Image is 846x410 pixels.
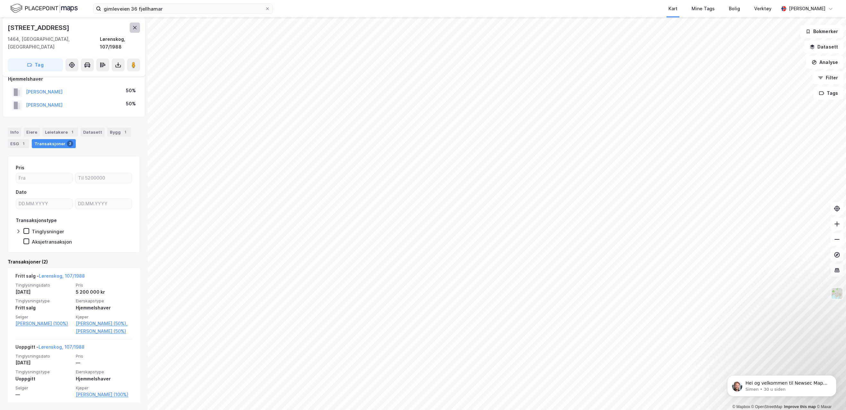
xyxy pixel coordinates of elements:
[76,304,132,312] div: Hjemmelshaver
[67,140,73,147] div: 2
[15,288,72,296] div: [DATE]
[32,239,72,245] div: Aksjetransaksjon
[42,128,78,137] div: Leietakere
[76,314,132,320] span: Kjøper
[15,314,72,320] span: Selger
[32,139,76,148] div: Transaksjoner
[15,359,72,367] div: [DATE]
[8,139,29,148] div: ESG
[75,199,132,209] input: DD.MM.YYYY
[16,199,72,209] input: DD.MM.YYYY
[8,58,63,71] button: Tag
[75,173,132,183] input: Til 5200000
[76,391,132,398] a: [PERSON_NAME] (100%)
[107,128,131,137] div: Bygg
[16,164,24,172] div: Pris
[15,343,84,353] div: Uoppgitt -
[806,56,843,69] button: Analyse
[15,298,72,304] span: Tinglysningstype
[732,405,750,409] a: Mapbox
[39,344,84,350] a: Lørenskog, 107/1988
[15,320,72,327] a: [PERSON_NAME] (100%)
[122,129,128,135] div: 1
[15,272,85,282] div: Fritt salg -
[15,282,72,288] span: Tinglysningsdato
[692,5,715,13] div: Mine Tags
[76,320,132,327] a: [PERSON_NAME] (50%),
[784,405,816,409] a: Improve this map
[81,128,105,137] div: Datasett
[24,128,40,137] div: Eiere
[831,287,843,299] img: Z
[76,385,132,391] span: Kjøper
[16,188,27,196] div: Dato
[15,369,72,375] span: Tinglysningstype
[804,40,843,53] button: Datasett
[754,5,772,13] div: Verktøy
[813,71,843,84] button: Filter
[20,140,27,147] div: 1
[8,35,100,51] div: 1464, [GEOGRAPHIC_DATA], [GEOGRAPHIC_DATA]
[751,405,782,409] a: OpenStreetMap
[814,87,843,100] button: Tags
[15,304,72,312] div: Fritt salg
[8,22,71,33] div: [STREET_ADDRESS]
[100,35,140,51] div: Lørenskog, 107/1988
[126,87,136,94] div: 50%
[76,369,132,375] span: Eierskapstype
[718,362,846,407] iframe: Intercom notifications melding
[789,5,825,13] div: [PERSON_NAME]
[39,273,85,279] a: Lørenskog, 107/1988
[15,385,72,391] span: Selger
[15,391,72,398] div: —
[32,228,64,235] div: Tinglysninger
[10,3,78,14] img: logo.f888ab2527a4732fd821a326f86c7f29.svg
[76,282,132,288] span: Pris
[729,5,740,13] div: Bolig
[76,375,132,383] div: Hjemmelshaver
[76,359,132,367] div: —
[16,173,72,183] input: Fra
[15,375,72,383] div: Uoppgitt
[800,25,843,38] button: Bokmerker
[15,353,72,359] span: Tinglysningsdato
[76,288,132,296] div: 5 200 000 kr
[76,353,132,359] span: Pris
[668,5,677,13] div: Kart
[69,129,75,135] div: 1
[76,327,132,335] a: [PERSON_NAME] (50%)
[8,128,21,137] div: Info
[8,75,140,83] div: Hjemmelshaver
[126,100,136,108] div: 50%
[16,217,57,224] div: Transaksjonstype
[76,298,132,304] span: Eierskapstype
[101,4,265,13] input: Søk på adresse, matrikkel, gårdeiere, leietakere eller personer
[8,258,140,266] div: Transaksjoner (2)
